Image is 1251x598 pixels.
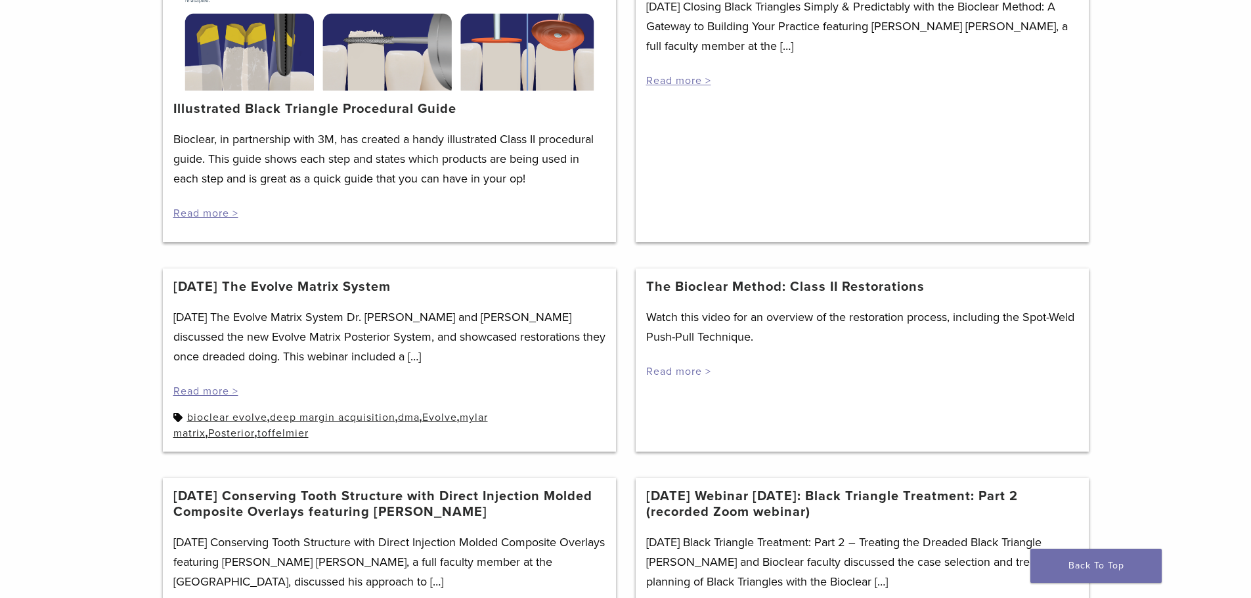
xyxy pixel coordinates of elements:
[173,307,605,366] p: [DATE] The Evolve Matrix System Dr. [PERSON_NAME] and [PERSON_NAME] discussed the new Evolve Matr...
[173,279,391,295] a: [DATE] The Evolve Matrix System
[173,410,605,441] div: , , , , , ,
[173,385,238,398] a: Read more >
[646,74,711,87] a: Read more >
[646,307,1078,347] p: Watch this video for an overview of the restoration process, including the Spot-Weld Push-Pull Te...
[173,532,605,591] p: [DATE] Conserving Tooth Structure with Direct Injection Molded Composite Overlays featuring [PERS...
[270,411,395,424] a: deep margin acquisition
[646,488,1078,520] a: [DATE] Webinar [DATE]: Black Triangle Treatment: Part 2 (recorded Zoom webinar)
[173,488,605,520] a: [DATE] Conserving Tooth Structure with Direct Injection Molded Composite Overlays featuring [PERS...
[257,427,309,440] a: toffelmier
[173,207,238,220] a: Read more >
[646,279,925,295] a: The Bioclear Method: Class II Restorations
[398,411,420,424] a: dma
[208,427,255,440] a: Posterior
[646,365,711,378] a: Read more >
[422,411,457,424] a: Evolve
[646,532,1078,591] p: [DATE] Black Triangle Treatment: Part 2 – Treating the Dreaded Black Triangle [PERSON_NAME] and B...
[173,101,456,117] a: Illustrated Black Triangle Procedural Guide
[187,411,267,424] a: bioclear evolve
[173,129,605,188] p: Bioclear, in partnership with 3M, has created a handy illustrated Class II procedural guide. This...
[1030,549,1162,583] a: Back To Top
[173,411,488,440] a: mylar matrix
